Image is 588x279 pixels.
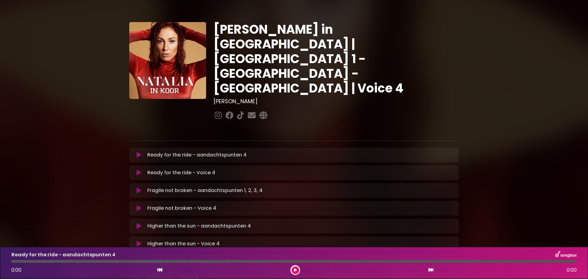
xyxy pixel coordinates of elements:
[11,251,115,258] p: Ready for the ride - aandachtspunten 4
[147,151,247,159] p: Ready for the ride - aandachtspunten 4
[147,205,216,212] p: Fragile not broken - Voice 4
[147,187,262,194] p: Fragile not broken - aandachtspunten 1, 2, 3, 4
[11,266,21,273] span: 0:00
[129,22,206,99] img: YTVS25JmS9CLUqXqkEhs
[555,251,577,259] img: songbox-logo-white.png
[147,222,251,230] p: Higher than the sun - aandachtspunten 4
[567,266,577,274] span: 0:00
[213,98,459,105] h3: [PERSON_NAME]
[147,240,220,247] p: Higher than the sun - Voice 4
[213,22,459,96] h1: [PERSON_NAME] in [GEOGRAPHIC_DATA] | [GEOGRAPHIC_DATA] 1 - [GEOGRAPHIC_DATA] - [GEOGRAPHIC_DATA] ...
[147,169,215,176] p: Ready for the ride - Voice 4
